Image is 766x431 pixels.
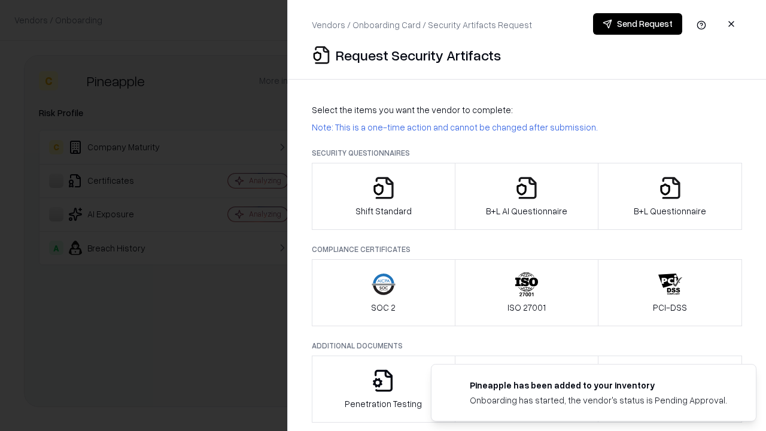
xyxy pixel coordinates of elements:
button: Penetration Testing [312,356,455,423]
img: pineappleenergy.com [446,379,460,393]
p: Shift Standard [355,205,412,217]
p: Select the items you want the vendor to complete: [312,104,742,116]
p: ISO 27001 [507,301,546,314]
p: Penetration Testing [345,397,422,410]
button: Shift Standard [312,163,455,230]
div: Onboarding has started, the vendor's status is Pending Approval. [470,394,727,406]
button: Privacy Policy [455,356,599,423]
button: B+L Questionnaire [598,163,742,230]
button: PCI-DSS [598,259,742,326]
button: ISO 27001 [455,259,599,326]
button: Send Request [593,13,682,35]
p: Vendors / Onboarding Card / Security Artifacts Request [312,19,532,31]
div: Pineapple has been added to your inventory [470,379,727,391]
p: Note: This is a one-time action and cannot be changed after submission. [312,121,742,133]
button: Data Processing Agreement [598,356,742,423]
p: PCI-DSS [653,301,687,314]
p: B+L Questionnaire [634,205,706,217]
p: Additional Documents [312,341,742,351]
p: Request Security Artifacts [336,45,501,65]
p: Compliance Certificates [312,244,742,254]
button: B+L AI Questionnaire [455,163,599,230]
button: SOC 2 [312,259,455,326]
p: SOC 2 [371,301,396,314]
p: B+L AI Questionnaire [486,205,567,217]
p: Security Questionnaires [312,148,742,158]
